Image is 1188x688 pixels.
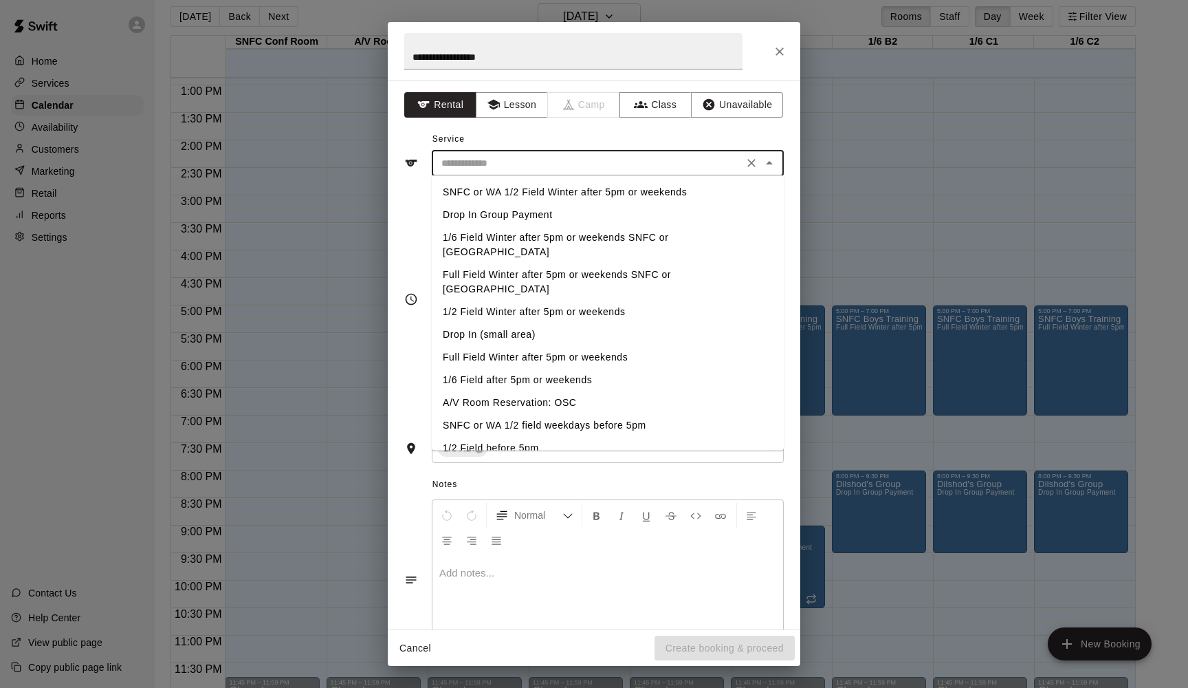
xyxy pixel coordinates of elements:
li: 1/2 Field Winter after 5pm or weekends [432,301,784,323]
button: Cancel [393,636,437,661]
button: Formatting Options [489,503,579,528]
button: Clear [742,153,761,173]
button: Left Align [740,503,763,528]
svg: Timing [404,292,418,306]
li: 1/6 Field after 5pm or weekends [432,369,784,391]
button: Rental [404,92,476,118]
li: SNFC or WA 1/2 field weekdays before 5pm [432,414,784,437]
button: Format Bold [585,503,608,528]
button: Format Underline [635,503,658,528]
span: Notes [432,474,784,496]
button: Insert Link [709,503,732,528]
li: 1/2 Field before 5pm [432,437,784,460]
button: Redo [460,503,483,528]
svg: Notes [404,573,418,587]
li: Drop In (small area) [432,323,784,346]
li: Drop In Group Payment [432,204,784,226]
button: Close [760,153,779,173]
span: Service [432,134,465,144]
li: SNFC or WA 1/2 Field Winter after 5pm or weekends [432,181,784,204]
button: Unavailable [691,92,783,118]
svg: Service [404,156,418,170]
button: Justify Align [485,528,508,552]
li: Full Field Winter after 5pm or weekends SNFC or [GEOGRAPHIC_DATA] [432,264,784,301]
button: Class [619,92,692,118]
li: A/V Room Reservation: OSC [432,391,784,414]
span: Camps can only be created in the Services page [548,92,620,118]
button: Undo [435,503,459,528]
button: Center Align [435,528,459,552]
button: Format Italics [610,503,633,528]
button: Close [767,39,792,64]
span: Normal [514,508,562,522]
button: Lesson [476,92,548,118]
svg: Rooms [404,442,418,455]
button: Right Align [460,528,483,552]
li: 1/6 Field Winter after 5pm or weekends SNFC or [GEOGRAPHIC_DATA] [432,226,784,264]
li: Full Field Winter after 5pm or weekends [432,346,784,369]
button: Insert Code [684,503,707,528]
button: Format Strikethrough [659,503,683,528]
